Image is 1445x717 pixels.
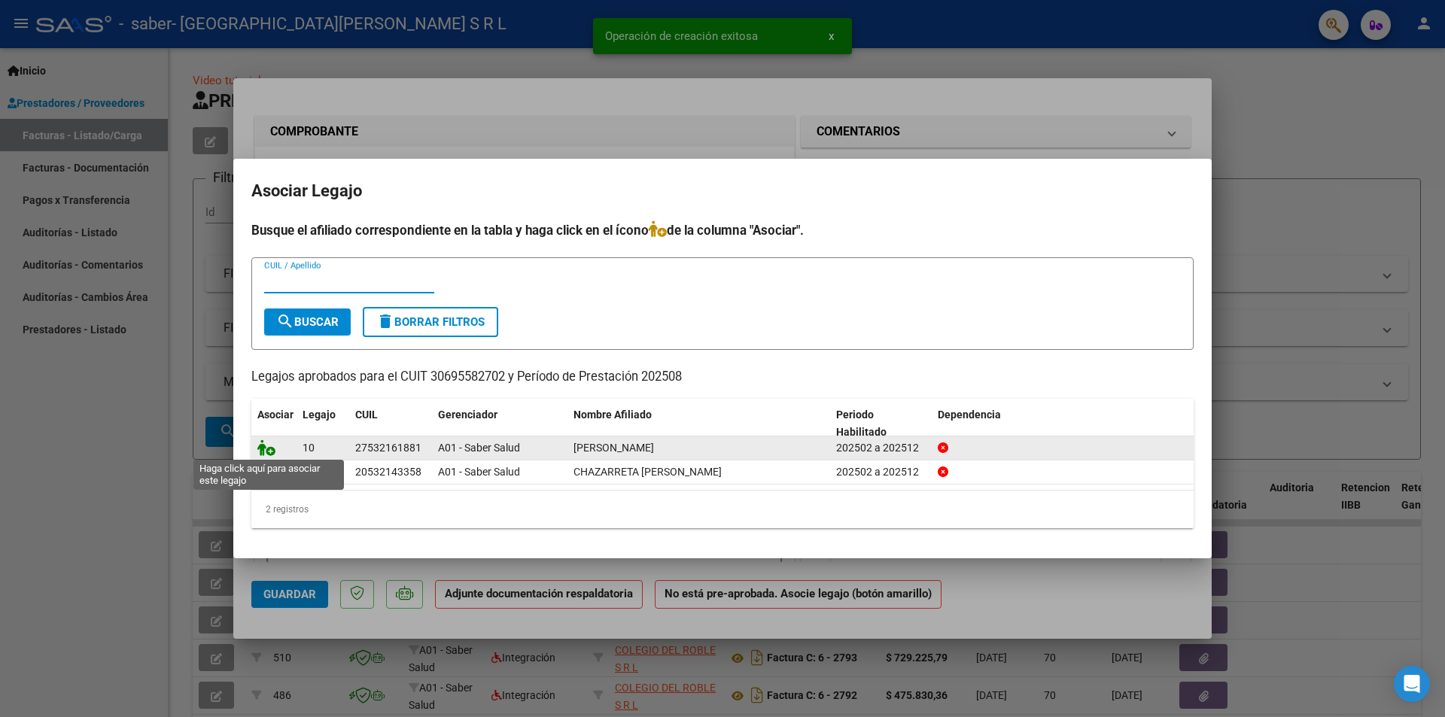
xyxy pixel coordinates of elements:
div: Open Intercom Messenger [1394,666,1430,702]
span: Gerenciador [438,409,497,421]
datatable-header-cell: Dependencia [932,399,1194,448]
button: Buscar [264,308,351,336]
span: 9 [303,466,309,478]
span: A01 - Saber Salud [438,466,520,478]
div: 20532143358 [355,463,421,481]
mat-icon: delete [376,312,394,330]
datatable-header-cell: Periodo Habilitado [830,399,932,448]
div: 202502 a 202512 [836,463,926,481]
span: Nombre Afiliado [573,409,652,421]
h4: Busque el afiliado correspondiente en la tabla y haga click en el ícono de la columna "Asociar". [251,220,1194,240]
mat-icon: search [276,312,294,330]
span: Dependencia [938,409,1001,421]
span: CHAZARRETA ALEJO MAXIMO [573,466,722,478]
span: A01 - Saber Salud [438,442,520,454]
span: 10 [303,442,315,454]
div: 2 registros [251,491,1194,528]
datatable-header-cell: Asociar [251,399,297,448]
span: CUIL [355,409,378,421]
datatable-header-cell: Gerenciador [432,399,567,448]
span: Buscar [276,315,339,329]
span: CUADRA MARTINA JIMENA [573,442,654,454]
button: Borrar Filtros [363,307,498,337]
h2: Asociar Legajo [251,177,1194,205]
datatable-header-cell: Nombre Afiliado [567,399,830,448]
datatable-header-cell: CUIL [349,399,432,448]
p: Legajos aprobados para el CUIT 30695582702 y Período de Prestación 202508 [251,368,1194,387]
span: Asociar [257,409,294,421]
span: Periodo Habilitado [836,409,887,438]
div: 202502 a 202512 [836,439,926,457]
div: 27532161881 [355,439,421,457]
datatable-header-cell: Legajo [297,399,349,448]
span: Borrar Filtros [376,315,485,329]
span: Legajo [303,409,336,421]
